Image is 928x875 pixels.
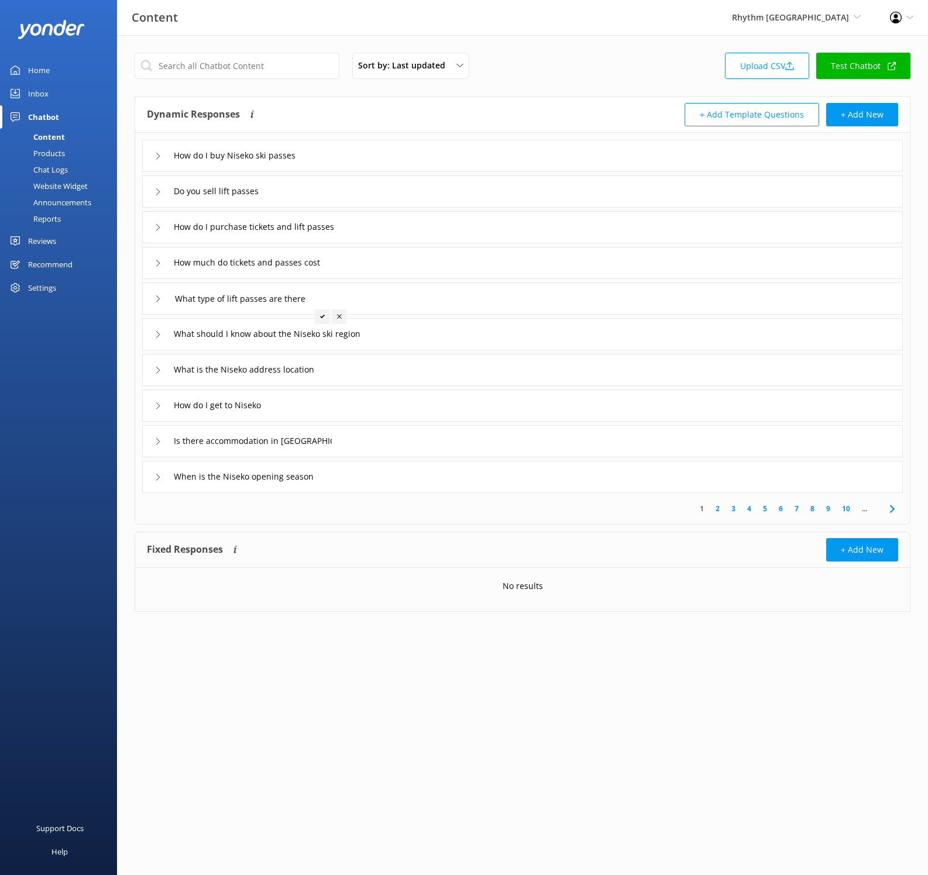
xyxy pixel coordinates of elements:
[7,145,65,161] div: Products
[147,103,240,126] h4: Dynamic Responses
[7,194,117,211] a: Announcements
[826,538,898,561] button: + Add New
[789,503,805,514] a: 7
[135,53,339,79] input: Search all Chatbot Content
[174,363,314,376] span: What is the Niseko address location
[836,503,856,514] a: 10
[685,103,819,126] button: + Add Template Questions
[757,503,773,514] a: 5
[174,328,360,340] span: What should I know about the Niseko ski region
[7,161,68,178] div: Chat Logs
[36,817,84,840] div: Support Docs
[856,503,873,514] span: ...
[28,229,56,253] div: Reviews
[174,256,320,269] span: How much do tickets and passes cost
[174,399,261,412] span: How do I get to Niseko
[174,435,363,447] span: Is there accommodation in [GEOGRAPHIC_DATA]
[174,185,259,198] span: Do you sell lift passes
[174,470,314,483] span: When is the Niseko opening season
[741,503,757,514] a: 4
[7,211,61,227] div: Reports
[132,8,178,27] h3: Content
[28,58,50,82] div: Home
[773,503,789,514] a: 6
[174,149,295,162] span: How do I buy Niseko ski passes
[7,161,117,178] a: Chat Logs
[147,538,223,561] h4: Fixed Responses
[7,211,117,227] a: Reports
[358,59,452,72] span: Sort by: Last updated
[7,194,91,211] div: Announcements
[174,221,334,233] span: How do I purchase tickets and lift passes
[7,145,117,161] a: Products
[18,20,85,39] img: yonder-white-logo.png
[7,178,88,194] div: Website Widget
[805,503,820,514] a: 8
[28,82,49,105] div: Inbox
[7,178,117,194] a: Website Widget
[826,103,898,126] button: + Add New
[816,53,910,79] a: Test Chatbot
[7,129,117,145] a: Content
[28,105,59,129] div: Chatbot
[51,840,68,863] div: Help
[694,503,710,514] a: 1
[28,253,73,276] div: Recommend
[710,503,726,514] a: 2
[820,503,836,514] a: 9
[503,580,543,592] p: No results
[732,12,849,23] span: Rhythm [GEOGRAPHIC_DATA]
[7,129,65,145] div: Content
[726,503,741,514] a: 3
[28,276,56,299] div: Settings
[725,53,809,79] a: Upload CSV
